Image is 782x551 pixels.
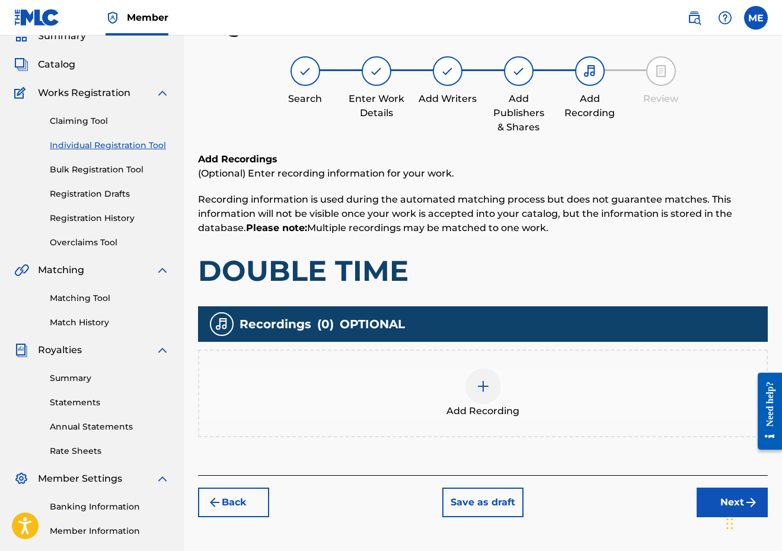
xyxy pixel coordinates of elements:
[50,445,170,457] a: Rate Sheets
[512,64,526,78] img: step indicator icon for Add Publishers & Shares
[198,168,454,179] span: (Optional) Enter recording information for your work.
[276,92,335,106] div: Search
[208,495,222,510] img: 7ee5dd4eb1f8a8e3ef2f.svg
[50,501,170,513] a: Banking Information
[38,29,86,43] span: Summary
[631,92,691,106] div: Review
[50,421,170,433] a: Annual Statements
[441,64,455,78] img: step indicator icon for Add Writers
[446,404,519,418] span: Add Recording
[744,6,768,30] div: User Menu
[723,494,782,551] iframe: Chat Widget
[198,194,732,233] span: Recording information is used during the automated matching process but does not guarantee matche...
[682,6,706,30] a: Public Search
[14,86,30,100] img: Works Registration
[50,396,170,409] a: Statements
[718,11,732,25] img: help
[697,488,768,517] button: Next
[50,115,170,127] a: Claiming Tool
[418,92,477,106] div: Add Writers
[155,343,170,357] img: expand
[560,92,620,120] div: Add Recording
[155,263,170,277] img: expand
[340,315,405,333] span: OPTIONAL
[106,11,120,25] img: Top Rightsholder
[38,343,82,357] span: Royalties
[50,212,170,225] a: Registration History
[50,188,170,200] a: Registration Drafts
[50,316,170,329] a: Match History
[749,363,782,460] iframe: Resource Center
[50,372,170,385] a: Summary
[14,29,28,43] img: Summary
[38,86,130,100] span: Works Registration
[198,152,768,166] h6: Add Recordings
[50,236,170,249] a: Overclaims Tool
[476,379,490,393] img: add
[14,343,28,357] img: Royalties
[14,472,28,486] img: Member Settings
[127,11,168,24] span: Member
[38,263,84,277] span: Matching
[442,488,524,517] button: Save as draft
[38,57,75,72] span: Catalog
[240,315,311,333] span: Recordings
[14,57,75,72] a: CatalogCatalog
[583,64,597,78] img: step indicator icon for Add Recording
[50,139,170,152] a: Individual Registration Tool
[298,64,312,78] img: step indicator icon for Search
[713,6,737,30] div: Help
[489,92,548,134] div: Add Publishers & Shares
[14,29,86,43] a: SummarySummary
[317,315,334,333] span: ( 0 )
[14,9,60,26] img: MLC Logo
[215,317,229,331] img: recording
[347,92,406,120] div: Enter Work Details
[50,292,170,305] a: Matching Tool
[369,64,384,78] img: step indicator icon for Enter Work Details
[726,506,733,542] div: Drag
[687,11,701,25] img: search
[654,64,668,78] img: step indicator icon for Review
[246,222,307,233] strong: Please note:
[198,253,768,289] h1: DOUBLE TIME
[14,57,28,72] img: Catalog
[50,164,170,176] a: Bulk Registration Tool
[50,525,170,537] a: Member Information
[14,263,29,277] img: Matching
[38,472,122,486] span: Member Settings
[155,472,170,486] img: expand
[198,488,269,517] button: Back
[155,86,170,100] img: expand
